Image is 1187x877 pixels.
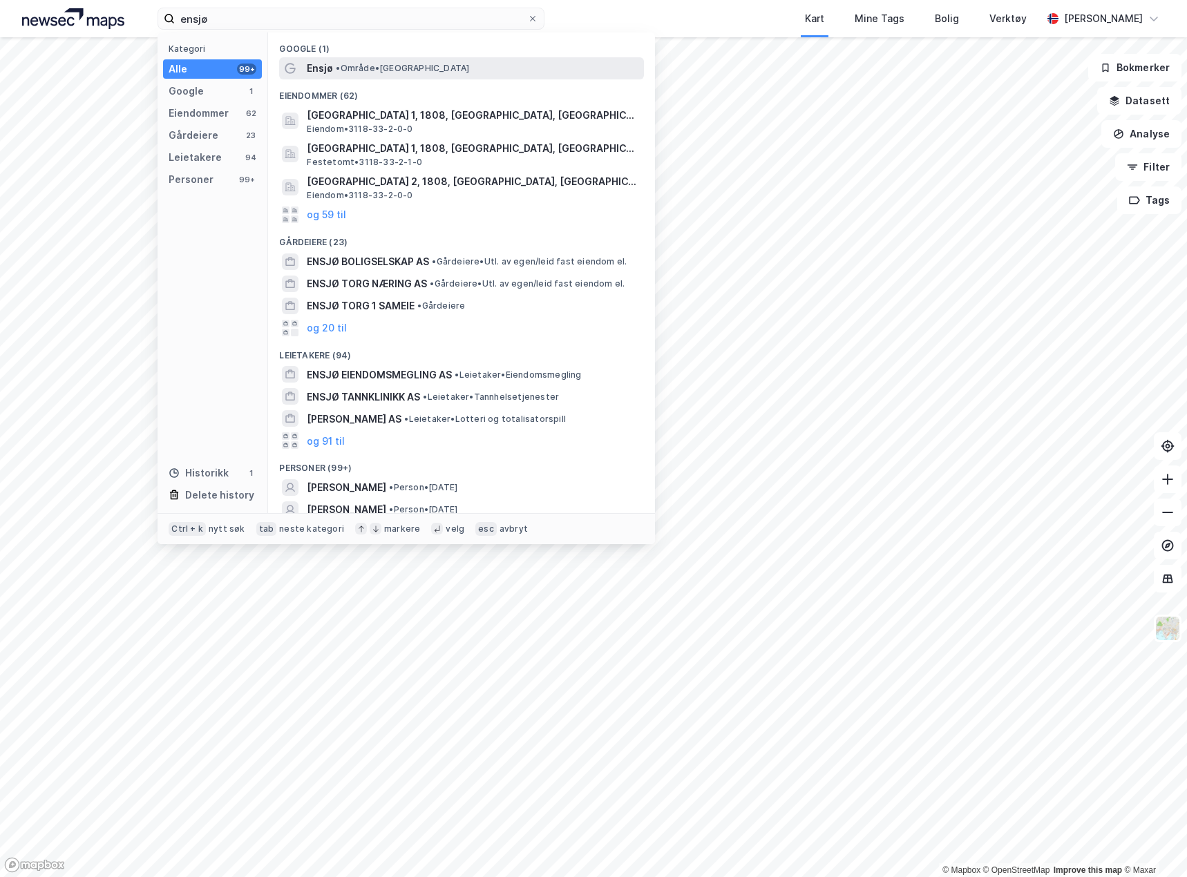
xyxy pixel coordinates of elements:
[307,501,386,518] span: [PERSON_NAME]
[175,8,527,29] input: Søk på adresse, matrikkel, gårdeiere, leietakere eller personer
[245,108,256,119] div: 62
[307,190,412,201] span: Eiendom • 3118-33-2-0-0
[1118,811,1187,877] div: Kontrollprogram for chat
[237,64,256,75] div: 99+
[169,171,213,188] div: Personer
[389,504,393,514] span: •
[169,83,204,99] div: Google
[1088,54,1181,81] button: Bokmerker
[169,105,229,122] div: Eiendommer
[430,278,625,289] span: Gårdeiere • Utl. av egen/leid fast eiendom el.
[307,107,638,124] span: [GEOGRAPHIC_DATA] 1, 1808, [GEOGRAPHIC_DATA], [GEOGRAPHIC_DATA]
[432,256,627,267] span: Gårdeiere • Utl. av egen/leid fast eiendom el.
[389,504,457,515] span: Person • [DATE]
[307,320,347,336] button: og 20 til
[169,522,206,536] div: Ctrl + k
[307,276,427,292] span: ENSJØ TORG NÆRING AS
[307,140,638,157] span: [GEOGRAPHIC_DATA] 1, 1808, [GEOGRAPHIC_DATA], [GEOGRAPHIC_DATA]
[1101,120,1181,148] button: Analyse
[268,79,655,104] div: Eiendommer (62)
[245,86,256,97] div: 1
[307,206,346,223] button: og 59 til
[389,482,393,492] span: •
[307,411,401,427] span: [PERSON_NAME] AS
[983,865,1050,875] a: OpenStreetMap
[446,523,464,534] div: velg
[4,857,65,873] a: Mapbox homepage
[1118,811,1187,877] iframe: Chat Widget
[268,339,655,364] div: Leietakere (94)
[268,452,655,476] div: Personer (99+)
[1064,10,1143,27] div: [PERSON_NAME]
[423,392,427,402] span: •
[989,10,1027,27] div: Verktøy
[455,369,581,380] span: Leietaker • Eiendomsmegling
[404,414,566,425] span: Leietaker • Lotteri og totalisatorspill
[307,298,415,314] span: ENSJØ TORG 1 SAMEIE
[185,487,254,503] div: Delete history
[935,10,959,27] div: Bolig
[169,61,187,77] div: Alle
[1054,865,1122,875] a: Improve this map
[169,44,262,54] div: Kategori
[432,256,436,267] span: •
[268,32,655,57] div: Google (1)
[268,226,655,251] div: Gårdeiere (23)
[209,523,245,534] div: nytt søk
[855,10,904,27] div: Mine Tags
[307,389,420,405] span: ENSJØ TANNKLINIKK AS
[1155,615,1181,642] img: Z
[245,468,256,479] div: 1
[307,60,333,77] span: Ensjø
[169,465,229,481] div: Historikk
[336,63,340,73] span: •
[1097,87,1181,115] button: Datasett
[1117,186,1181,214] button: Tags
[389,482,457,493] span: Person • [DATE]
[169,127,218,144] div: Gårdeiere
[942,865,980,875] a: Mapbox
[805,10,824,27] div: Kart
[430,278,434,289] span: •
[336,63,469,74] span: Område • [GEOGRAPHIC_DATA]
[384,523,420,534] div: markere
[245,130,256,141] div: 23
[169,149,222,166] div: Leietakere
[279,523,344,534] div: neste kategori
[307,253,429,270] span: ENSJØ BOLIGSELSKAP AS
[307,173,638,190] span: [GEOGRAPHIC_DATA] 2, 1808, [GEOGRAPHIC_DATA], [GEOGRAPHIC_DATA]
[475,522,497,536] div: esc
[237,174,256,185] div: 99+
[404,414,408,424] span: •
[307,157,422,168] span: Festetomt • 3118-33-2-1-0
[245,152,256,163] div: 94
[1115,153,1181,181] button: Filter
[500,523,528,534] div: avbryt
[307,367,452,383] span: ENSJØ EIENDOMSMEGLING AS
[307,432,345,449] button: og 91 til
[417,300,421,311] span: •
[307,124,412,135] span: Eiendom • 3118-33-2-0-0
[256,522,277,536] div: tab
[22,8,124,29] img: logo.a4113a55bc3d86da70a041830d287a7e.svg
[307,479,386,496] span: [PERSON_NAME]
[455,369,459,380] span: •
[423,392,559,403] span: Leietaker • Tannhelsetjenester
[417,300,465,311] span: Gårdeiere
